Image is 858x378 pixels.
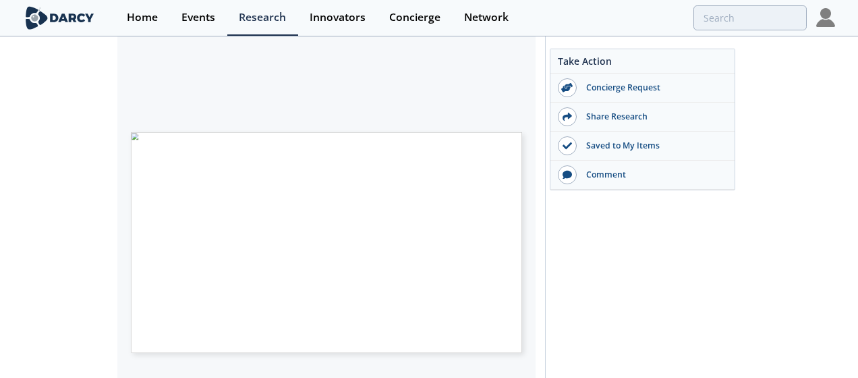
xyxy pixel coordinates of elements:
div: Concierge Request [577,82,728,94]
img: logo-wide.svg [23,6,96,30]
div: Saved to My Items [577,140,728,152]
div: Innovators [310,12,366,23]
div: Events [181,12,215,23]
div: Take Action [550,54,735,74]
div: Research [239,12,286,23]
input: Advanced Search [693,5,807,30]
div: Comment [577,169,728,181]
div: Home [127,12,158,23]
div: Concierge [389,12,440,23]
img: Profile [816,8,835,27]
div: Network [464,12,509,23]
div: Share Research [577,111,728,123]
